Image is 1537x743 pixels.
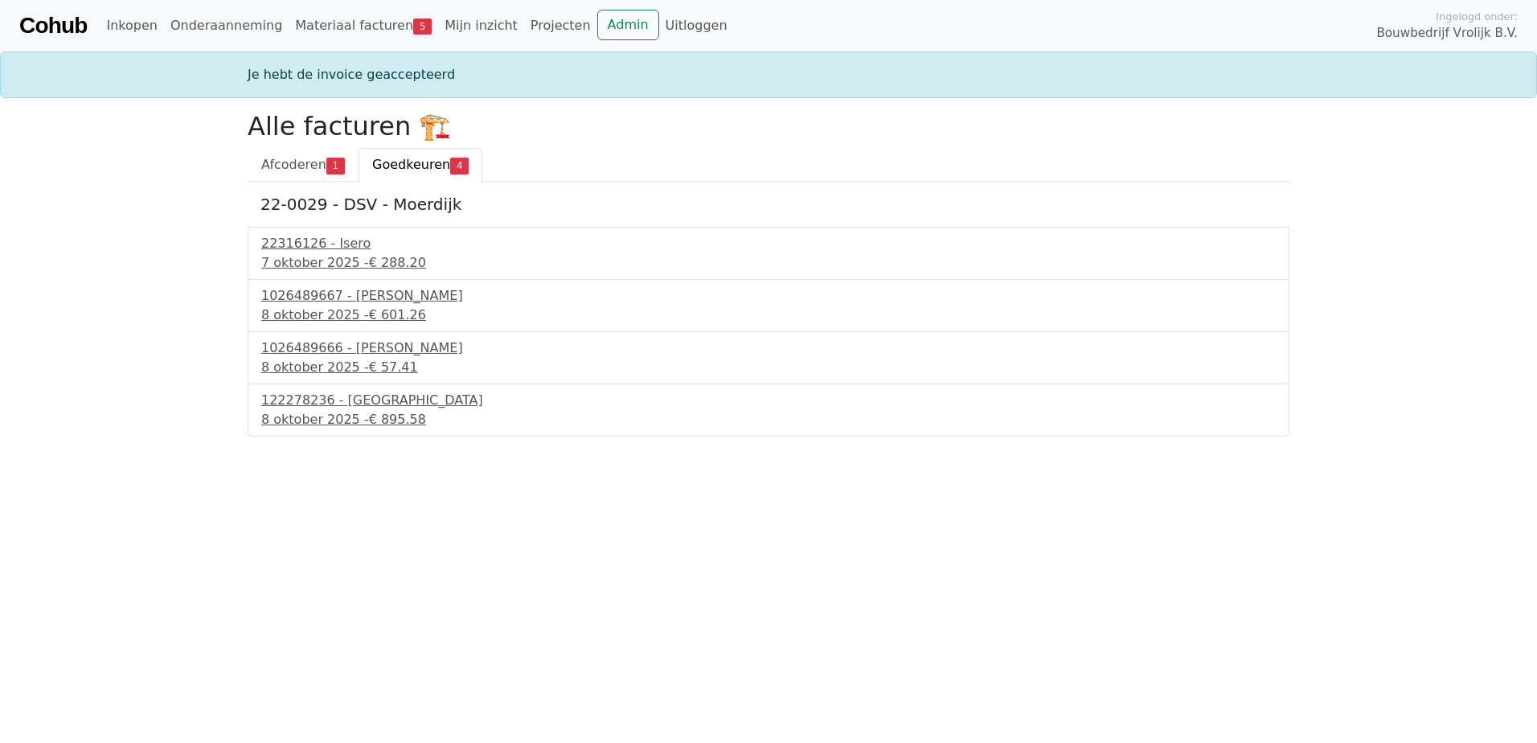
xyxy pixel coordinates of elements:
h2: Alle facturen 🏗️ [248,111,1289,142]
a: 22316126 - Isero7 oktober 2025 -€ 288.20 [261,234,1276,273]
span: Goedkeuren [372,157,450,172]
a: Onderaanneming [164,10,289,42]
span: 4 [450,158,469,174]
a: Uitloggen [659,10,734,42]
span: € 288.20 [369,255,426,270]
a: Materiaal facturen5 [289,10,438,42]
h5: 22-0029 - DSV - Moerdijk [260,195,1277,214]
div: 122278236 - [GEOGRAPHIC_DATA] [261,391,1276,410]
span: € 601.26 [369,307,426,322]
span: Bouwbedrijf Vrolijk B.V. [1376,24,1518,43]
div: 1026489667 - [PERSON_NAME] [261,286,1276,306]
a: Goedkeuren4 [359,148,482,182]
a: 122278236 - [GEOGRAPHIC_DATA]8 oktober 2025 -€ 895.58 [261,391,1276,429]
a: Inkopen [100,10,163,42]
a: Mijn inzicht [438,10,524,42]
a: 1026489667 - [PERSON_NAME]8 oktober 2025 -€ 601.26 [261,286,1276,325]
div: 7 oktober 2025 - [261,253,1276,273]
a: Projecten [524,10,597,42]
div: 22316126 - Isero [261,234,1276,253]
span: € 895.58 [369,412,426,427]
div: 1026489666 - [PERSON_NAME] [261,339,1276,358]
span: Ingelogd onder: [1436,9,1518,24]
a: 1026489666 - [PERSON_NAME]8 oktober 2025 -€ 57.41 [261,339,1276,377]
a: Cohub [19,6,87,45]
div: 8 oktober 2025 - [261,358,1276,377]
div: 8 oktober 2025 - [261,306,1276,325]
span: 1 [326,158,345,174]
div: Je hebt de invoice geaccepteerd [238,65,1299,84]
span: Afcoderen [261,157,326,172]
span: 5 [413,18,432,35]
div: 8 oktober 2025 - [261,410,1276,429]
a: Admin [597,10,659,40]
a: Afcoderen1 [248,148,359,182]
span: € 57.41 [369,359,418,375]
